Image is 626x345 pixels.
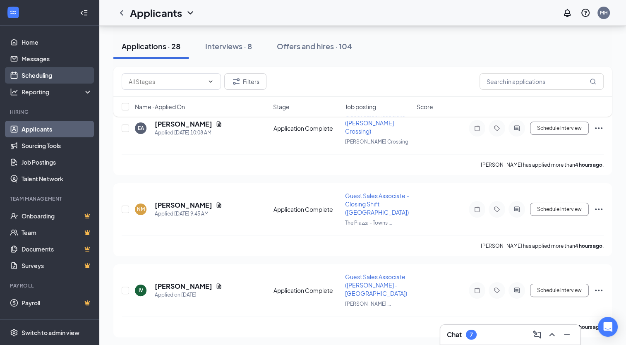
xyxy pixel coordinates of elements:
a: Messages [22,50,92,67]
button: Schedule Interview [530,284,589,297]
svg: ChevronLeft [117,8,127,18]
a: DocumentsCrown [22,241,92,257]
p: [PERSON_NAME] has applied more than . [481,161,604,168]
span: Name · Applied On [135,103,185,111]
a: PayrollCrown [22,295,92,311]
a: OnboardingCrown [22,208,92,224]
svg: Ellipses [594,123,604,133]
p: [PERSON_NAME] has applied more than . [481,242,604,249]
div: Application Complete [273,205,340,213]
svg: Tag [492,206,502,213]
svg: MagnifyingGlass [590,78,596,85]
div: Applied on [DATE] [155,291,222,299]
svg: ActiveChat [512,287,522,294]
svg: Note [472,287,482,294]
span: The Piazza - Towns ... [345,220,392,226]
div: Applied [DATE] 9:45 AM [155,210,222,218]
span: Stage [273,103,290,111]
div: Applications · 28 [122,41,180,51]
input: All Stages [129,77,204,86]
svg: ActiveChat [512,125,522,132]
svg: Analysis [10,88,18,96]
svg: Filter [231,77,241,86]
span: Guest Sales Associate - Closing Shift ([GEOGRAPHIC_DATA]) [345,192,409,216]
h5: [PERSON_NAME] [155,282,212,291]
p: [PERSON_NAME] has applied more than . [478,323,604,331]
span: Score [417,103,433,111]
svg: Settings [10,328,18,337]
svg: Document [216,202,222,208]
b: 4 hours ago [575,162,602,168]
span: [PERSON_NAME] Crossing [345,139,408,145]
svg: Ellipses [594,285,604,295]
svg: QuestionInfo [580,8,590,18]
span: Guest Sales Associate ([PERSON_NAME] - [GEOGRAPHIC_DATA]) [345,273,407,297]
svg: ChevronDown [207,78,214,85]
svg: Notifications [562,8,572,18]
a: Home [22,34,92,50]
button: Schedule Interview [530,203,589,216]
h5: [PERSON_NAME] [155,201,212,210]
div: Application Complete [273,286,340,295]
div: Switch to admin view [22,328,79,337]
div: MH [600,9,608,16]
a: Job Postings [22,154,92,170]
div: Interviews · 8 [205,41,252,51]
span: [PERSON_NAME] ... [345,301,391,307]
button: Minimize [560,328,573,341]
svg: Collapse [80,9,88,17]
svg: ChevronDown [185,8,195,18]
svg: Ellipses [594,204,604,214]
span: Job posting [345,103,376,111]
b: 16 hours ago [572,324,602,330]
h1: Applicants [130,6,182,20]
div: Hiring [10,108,91,115]
h3: Chat [447,330,462,339]
svg: Note [472,206,482,213]
svg: Document [216,283,222,290]
div: Reporting [22,88,93,96]
div: Offers and hires · 104 [277,41,352,51]
svg: Note [472,125,482,132]
svg: ActiveChat [512,206,522,213]
div: EA [138,125,144,132]
svg: ChevronUp [547,330,557,340]
svg: ComposeMessage [532,330,542,340]
a: Applicants [22,121,92,137]
input: Search in applications [480,73,604,90]
button: ComposeMessage [530,328,544,341]
div: Open Intercom Messenger [598,317,618,337]
div: NM [137,206,145,213]
div: Team Management [10,195,91,202]
button: Schedule Interview [530,122,589,135]
svg: Minimize [562,330,572,340]
div: Applied [DATE] 10:08 AM [155,129,222,137]
svg: WorkstreamLogo [9,8,17,17]
button: Filter Filters [224,73,266,90]
b: 4 hours ago [575,243,602,249]
svg: Tag [492,287,502,294]
a: Scheduling [22,67,92,84]
a: Sourcing Tools [22,137,92,154]
div: IV [139,287,143,294]
svg: Tag [492,125,502,132]
div: Payroll [10,282,91,289]
div: Application Complete [273,124,340,132]
span: Guest Sales Associate ([PERSON_NAME] Crossing) [345,111,405,135]
a: SurveysCrown [22,257,92,274]
div: 7 [470,331,473,338]
button: ChevronUp [545,328,559,341]
a: Talent Network [22,170,92,187]
a: TeamCrown [22,224,92,241]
